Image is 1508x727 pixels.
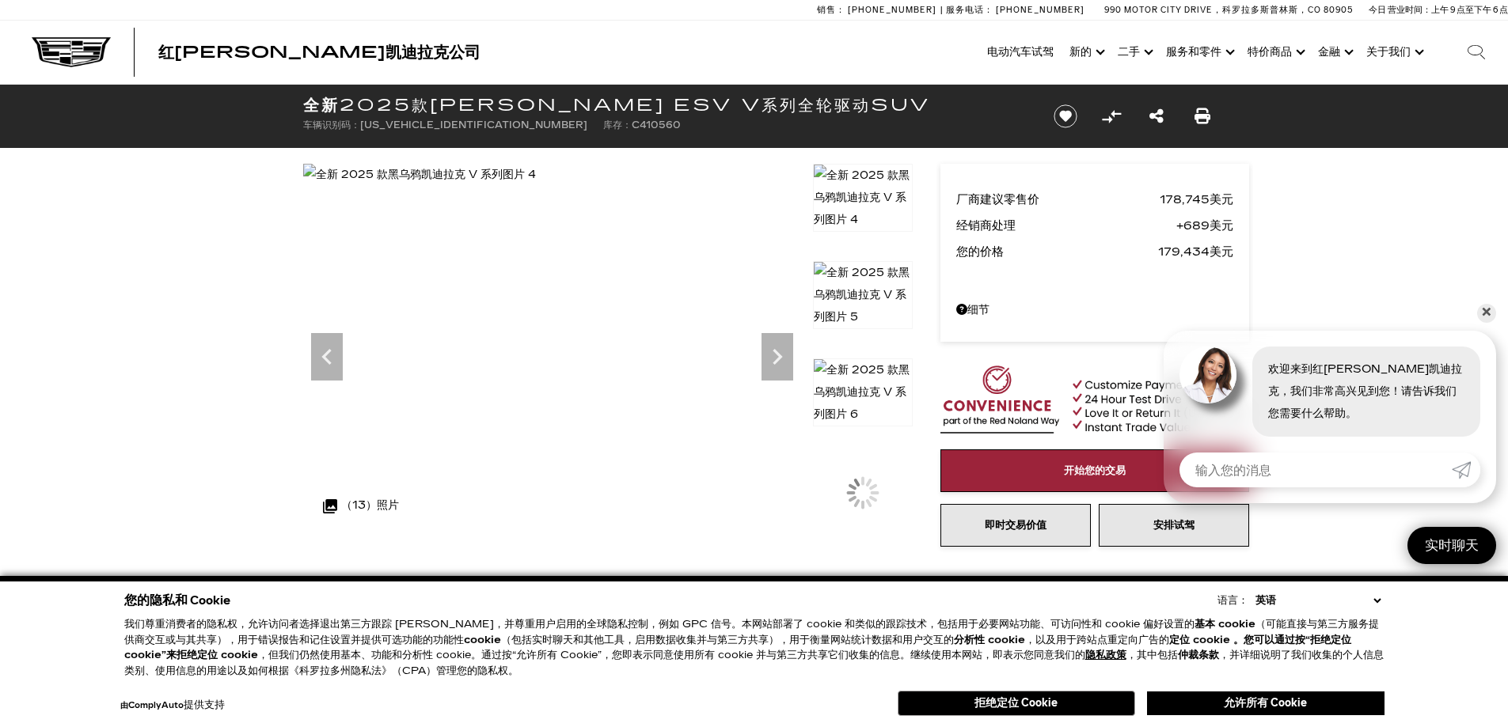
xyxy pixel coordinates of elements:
[120,701,184,710] a: 由ComplyAuto
[1069,45,1092,59] font: 新的
[1240,21,1310,84] a: 特价商品
[197,649,258,661] font: 定位 cookie
[979,21,1062,84] a: 电动汽车试驾
[956,188,1233,210] a: 厂商建议零售价 178,745美元
[360,119,587,131] font: [US_VEHICLE_IDENTIFICATION_NUMBER]
[124,618,1195,630] font: 我们尊重消费者的隐私权，允许访问者选择退出第三方跟踪 [PERSON_NAME]，并尊重用户启用的全球隐私控制，例如 GPC 信号。本网站部署了 cookie 和类似的跟踪技术，包括用于必要网站...
[1147,691,1385,715] button: 允许所有 Cookie
[1268,362,1462,420] font: 欢迎来到红[PERSON_NAME]凯迪拉克，我们非常高兴见到您！请告诉我们您需要什么帮助。
[1358,21,1429,84] a: 关于我们
[632,119,681,131] font: C410560
[967,303,990,316] font: 细节
[1149,105,1164,127] a: 分享这款全新 2025 款凯迪拉克 Escalade ESV V 系列全轮驱动 SUV
[898,691,1135,716] button: 拒绝定位 Cookie
[974,696,1058,710] font: 拒绝定位 Cookie
[956,299,1233,321] a: 细节
[1126,649,1178,661] font: ，其中包括
[258,649,1085,661] font: ，但我们仍然使用基本、功能和分析性 cookie。通过按“允许所有 Cookie”，您即表示同意使用所有 cookie 并与第三方共享它们收集的信息。继续使用本网站，即表示您同意我们的
[813,164,913,232] img: 全新 2025 款黑乌鸦凯迪拉克 V 系列图片 4
[1178,649,1219,661] font: 仲裁条款
[813,261,913,329] img: 全新 2025 款黑乌鸦凯迪拉克 V 系列图片 5
[303,164,536,186] img: 全新 2025 款黑乌鸦凯迪拉克 V 系列图片 4
[848,5,936,15] font: [PHONE_NUMBER]
[762,333,793,381] div: 下一个
[1388,5,1431,15] font: 营业时间：
[1407,527,1496,564] a: 实时聊天
[1166,45,1221,59] font: 服务和零件
[1118,45,1140,59] font: 二手
[1431,5,1508,15] font: 上午 9 点至下午 6 点
[1369,5,1386,15] font: 今日
[1025,634,1169,646] font: ，以及用于跨站点重定向广告的
[956,244,1004,259] font: 您的价格
[956,192,1039,206] font: 厂商建议零售价
[303,119,360,131] font: 车辆识别码：
[603,119,632,131] font: 库存：
[1048,104,1083,129] button: 保存车辆
[1064,464,1126,477] font: 开始您的交易
[954,634,1025,646] font: 分析性 cookie
[817,6,940,14] a: 销售： [PHONE_NUMBER]
[1160,192,1233,206] font: 178,745美元
[1099,504,1249,547] a: 安排试驾
[1310,21,1358,84] a: 金融
[1452,452,1480,487] a: 提交
[340,96,930,115] font: 2025款[PERSON_NAME] ESV V系列全轮驱动SUV
[158,44,481,60] a: 红[PERSON_NAME]凯迪拉克公司
[124,634,1351,662] font: 定位 cookie 。您可以通过按“拒绝定位 cookie”来拒绝
[956,218,1016,233] font: 经销商处理
[1110,21,1158,84] a: 二手
[985,519,1046,532] font: 即时交易价值
[789,634,954,646] font: 用于衡量网站统计数据和用户交互的
[501,634,789,646] font: （包括实时聊天和其他工具，启用数据收集并与第三方共享），
[1100,104,1123,128] button: 比较车辆
[1085,649,1126,661] a: 隐私政策
[940,449,1249,492] a: 开始您的交易
[1425,537,1479,554] font: 实时聊天
[184,699,225,711] font: 提供支持
[1062,21,1110,84] a: 新的
[1252,593,1385,608] select: 语言选择
[1195,618,1255,630] font: 基本 cookie
[1224,696,1307,710] font: 允许所有 Cookie
[303,96,340,115] font: 全新
[1248,45,1292,59] font: 特价商品
[987,45,1054,59] font: 电动汽车试驾
[1179,452,1452,487] input: 输入您的消息
[1158,21,1240,84] a: 服务和零件
[124,649,1384,677] font: ，并详细说明了我们收集的个人信息类别、使用信息的用途以及如何根据《科罗拉多州隐私法》（CPA）管理您的隐私权。
[1195,105,1210,127] a: 打印此款全新 2025 款凯迪拉克 Escalade ESV V 系列全轮驱动 SUV
[341,499,399,513] font: （13）照片
[1217,594,1248,607] font: 语言：
[946,5,993,15] font: 服务电话：
[1366,45,1411,59] font: 关于我们
[940,6,1088,14] a: 服务电话： [PHONE_NUMBER]
[1153,519,1195,532] font: 安排试驾
[813,358,913,426] img: 全新 2025 款黑乌鸦凯迪拉克 V 系列图片 6
[464,634,501,646] font: cookie
[158,43,481,62] font: 红[PERSON_NAME]凯迪拉克公司
[124,618,1379,646] font: （可能直接与第三方服务提供商交互或与其共享），用于错误报告和记住设置并提供可选功能的功能性
[1104,5,1353,15] a: 990 Motor City Drive，科罗拉多斯普林斯，CO 80905
[311,333,343,381] div: 以前的
[124,593,230,608] font: 您的隐私和 Cookie
[1179,346,1236,403] img: 经纪人个人资料照片
[32,37,111,67] img: 凯迪拉克深色徽标搭配凯迪拉克白色文字
[1417,536,1487,555] span: 实时聊天
[956,240,1233,263] a: 您的价格 179,434美元
[1158,244,1233,259] font: 179,434美元
[996,5,1084,15] font: [PHONE_NUMBER]
[1318,45,1340,59] font: 金融
[940,504,1091,547] a: 即时交易价值
[817,5,845,15] font: 销售：
[1183,218,1233,233] font: 689美元
[956,214,1233,237] a: 经销商处理 689美元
